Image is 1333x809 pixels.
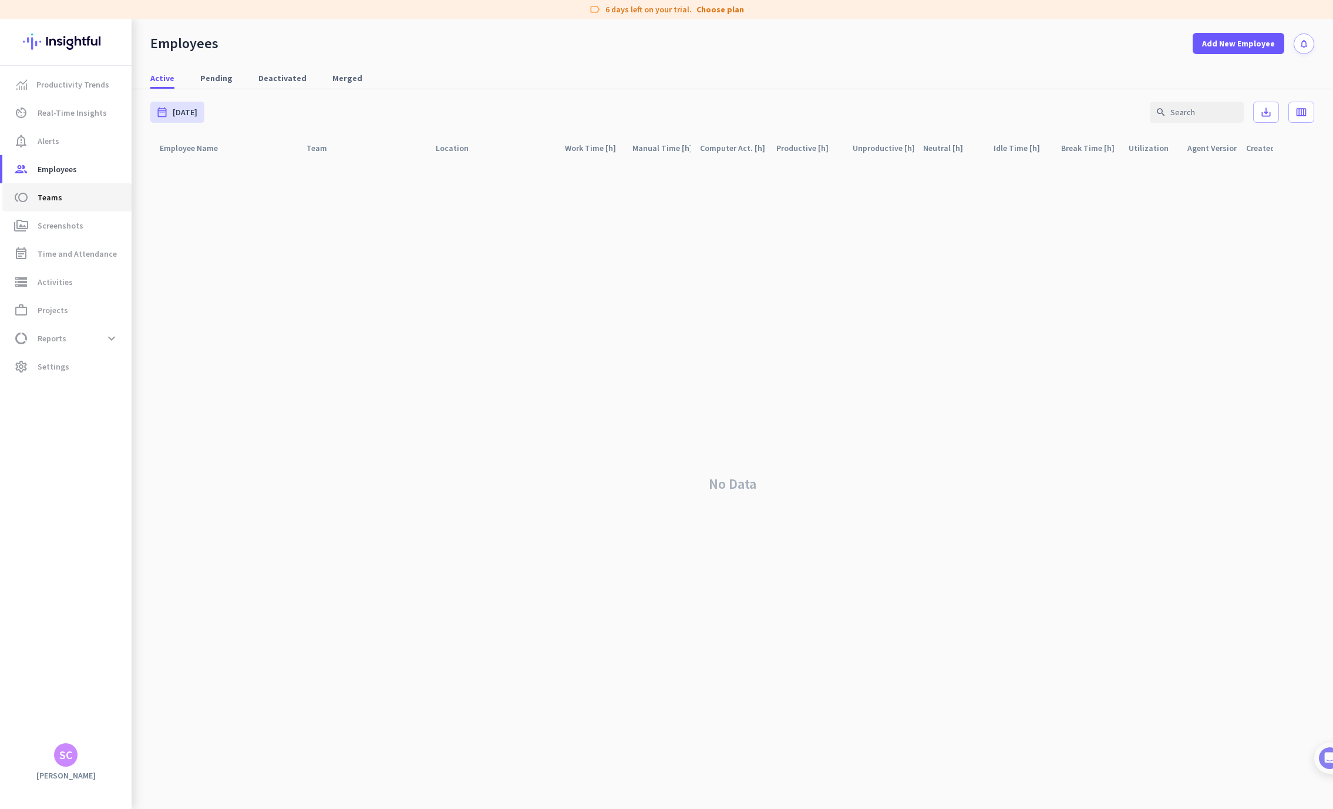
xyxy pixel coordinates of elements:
div: Employee Name [160,140,232,156]
i: perm_media [14,219,28,233]
div: Team [307,140,341,156]
a: menu-itemProductivity Trends [2,71,132,99]
div: Break Time [h] [1061,140,1119,156]
img: menu-item [16,79,27,90]
span: Alerts [38,134,59,148]
a: perm_mediaScreenshots [2,212,132,240]
div: Manual Time [h] [632,140,691,156]
span: Reports [38,331,66,345]
span: Employees [38,162,77,176]
span: Add New Employee [1202,38,1275,49]
div: Computer Act. [h] [700,140,767,156]
i: date_range [156,106,168,118]
div: Location [436,140,483,156]
a: groupEmployees [2,155,132,183]
i: label [589,4,601,15]
a: Choose plan [696,4,744,15]
i: data_usage [14,331,28,345]
i: save_alt [1260,106,1272,118]
i: settings [14,360,28,374]
i: storage [14,275,28,289]
input: Search [1150,102,1244,123]
span: Projects [38,303,68,317]
i: work_outline [14,303,28,317]
div: SC [59,749,73,761]
button: save_alt [1253,102,1279,123]
span: [DATE] [173,106,197,118]
span: Pending [200,72,233,84]
span: Settings [38,360,69,374]
i: event_note [14,247,28,261]
span: Screenshots [38,219,83,233]
div: Neutral [h] [923,140,977,156]
a: settingsSettings [2,353,132,381]
i: toll [14,190,28,204]
div: Agent Version [1187,140,1237,156]
span: Deactivated [258,72,307,84]
button: notifications [1294,33,1314,54]
a: av_timerReal-Time Insights [2,99,132,127]
div: Productive [h] [776,140,843,156]
span: Real-Time Insights [38,106,107,120]
a: work_outlineProjects [2,296,132,324]
a: tollTeams [2,183,132,212]
i: group [14,162,28,176]
span: Productivity Trends [36,78,109,92]
a: data_usageReportsexpand_more [2,324,132,353]
span: Time and Attendance [38,247,117,261]
span: Activities [38,275,73,289]
a: notification_importantAlerts [2,127,132,155]
div: Unproductive [h] [853,140,914,156]
button: expand_more [101,328,122,349]
a: event_noteTime and Attendance [2,240,132,268]
div: Idle Time [h] [994,140,1052,156]
img: Insightful logo [23,19,109,65]
a: storageActivities [2,268,132,296]
button: calendar_view_week [1288,102,1314,123]
div: Employees [150,35,218,52]
div: Work Time [h] [565,140,623,156]
i: av_timer [14,106,28,120]
span: Active [150,72,174,84]
i: notification_important [14,134,28,148]
i: notifications [1299,39,1309,49]
div: Created [1246,140,1289,156]
div: No Data [150,159,1314,809]
i: search [1156,107,1166,118]
i: calendar_view_week [1295,106,1307,118]
span: Teams [38,190,62,204]
div: Utilization [1129,140,1178,156]
button: Add New Employee [1193,33,1284,54]
span: Merged [332,72,362,84]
